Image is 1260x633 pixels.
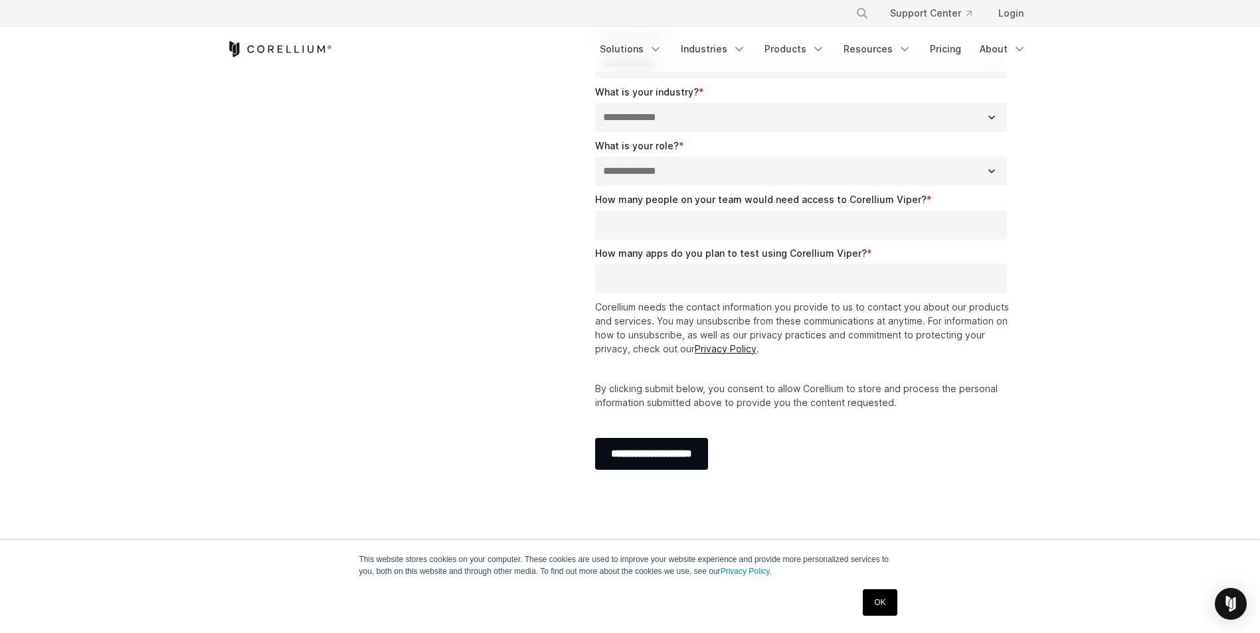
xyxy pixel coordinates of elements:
a: Pricing [922,37,969,61]
a: Privacy Policy. [721,567,772,576]
a: Support Center [879,1,982,25]
div: Open Intercom Messenger [1215,588,1247,620]
a: Industries [673,37,754,61]
p: Corellium needs the contact information you provide to us to contact you about our products and s... [595,300,1013,356]
a: Products [757,37,833,61]
button: Search [850,1,874,25]
span: What is your role? [595,140,679,151]
a: Privacy Policy [695,343,757,354]
span: What is your industry? [595,86,699,98]
span: How many apps do you plan to test using Corellium Viper? [595,247,867,259]
p: This website stores cookies on your computer. These cookies are used to improve your website expe... [359,553,901,577]
a: About [972,37,1034,61]
a: Corellium Home [226,41,332,57]
a: Login [988,1,1034,25]
span: How many people on your team would need access to Corellium Viper? [595,194,927,205]
a: Resources [836,37,919,61]
a: OK [863,589,897,616]
div: Navigation Menu [592,37,1034,61]
div: Navigation Menu [840,1,1034,25]
p: By clicking submit below, you consent to allow Corellium to store and process the personal inform... [595,382,1013,409]
a: Solutions [592,37,670,61]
